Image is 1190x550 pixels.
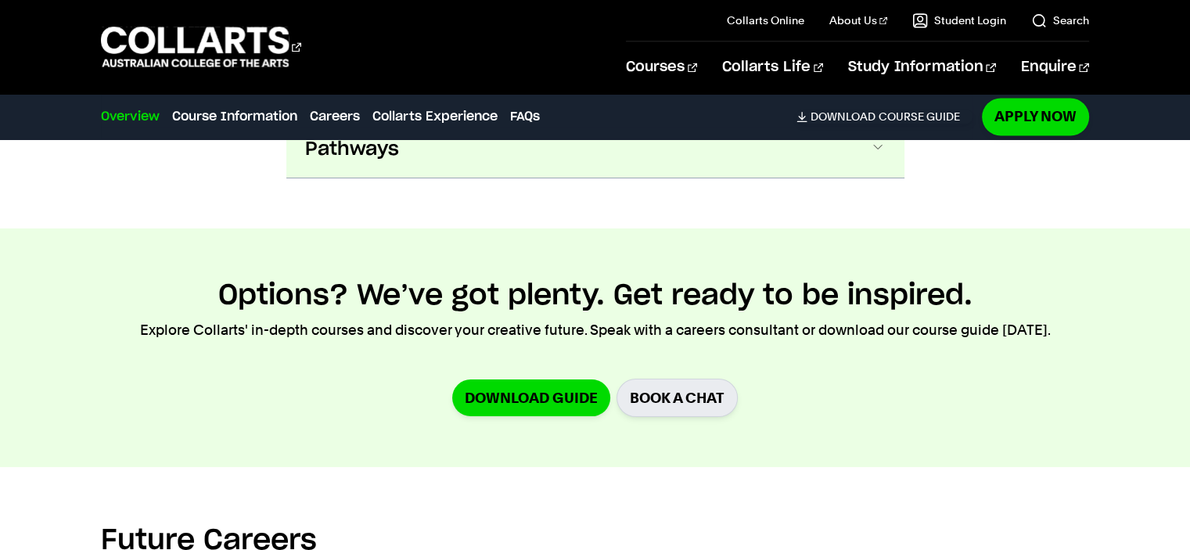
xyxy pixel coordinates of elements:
[626,41,697,93] a: Courses
[305,137,399,162] span: Pathways
[172,107,297,126] a: Course Information
[510,107,540,126] a: FAQs
[796,110,972,124] a: DownloadCourse Guide
[101,24,301,69] div: Go to homepage
[811,110,875,124] span: Download
[372,107,498,126] a: Collarts Experience
[912,13,1006,28] a: Student Login
[848,41,995,93] a: Study Information
[101,107,160,126] a: Overview
[982,98,1089,135] a: Apply Now
[829,13,887,28] a: About Us
[617,379,738,417] a: BOOK A CHAT
[286,121,904,178] button: Pathways
[1031,13,1089,28] a: Search
[722,41,823,93] a: Collarts Life
[218,279,972,313] h2: Options? We’ve got plenty. Get ready to be inspired.
[727,13,804,28] a: Collarts Online
[140,319,1051,341] p: Explore Collarts' in-depth courses and discover your creative future. Speak with a careers consul...
[1021,41,1089,93] a: Enquire
[452,379,610,416] a: Download Guide
[310,107,360,126] a: Careers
